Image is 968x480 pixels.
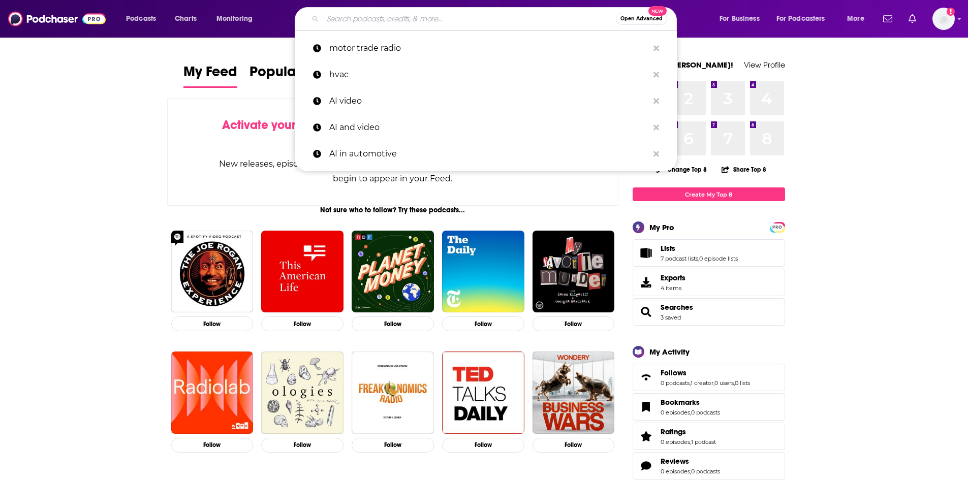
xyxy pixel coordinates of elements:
span: Exports [661,273,685,282]
button: open menu [840,11,877,27]
a: Show notifications dropdown [904,10,920,27]
p: motor trade radio [329,35,648,61]
span: Searches [633,298,785,326]
a: Bookmarks [636,400,657,414]
span: Ratings [661,427,686,436]
a: 3 saved [661,314,681,321]
a: Searches [661,303,693,312]
span: Lists [633,239,785,267]
a: Lists [661,244,738,253]
button: open menu [209,11,266,27]
p: AI in automotive [329,141,648,167]
img: Radiolab [171,351,254,434]
a: Bookmarks [661,398,720,407]
img: This American Life [261,231,344,313]
img: The Daily [442,231,524,313]
span: Exports [636,275,657,290]
a: 0 episode lists [699,255,738,262]
div: Not sure who to follow? Try these podcasts... [167,206,619,214]
a: 0 episodes [661,468,690,475]
button: Follow [261,316,344,331]
a: AI in automotive [295,141,677,167]
img: Podchaser - Follow, Share and Rate Podcasts [8,9,106,28]
span: Podcasts [126,12,156,26]
span: , [713,379,714,387]
a: 0 episodes [661,438,690,445]
a: 0 podcasts [691,409,720,416]
div: by following Podcasts, Creators, Lists, and other Users! [218,118,568,147]
a: 0 podcasts [691,468,720,475]
img: Ologies with Alie Ward [261,351,344,434]
a: 0 podcasts [661,379,690,387]
button: Share Top 8 [721,159,767,179]
img: My Favorite Murder with Karen Kilgariff and Georgia Hardstark [533,231,615,313]
a: motor trade radio [295,35,677,61]
a: Follows [636,370,657,385]
svg: Add a profile image [947,8,955,16]
span: Follows [661,368,686,377]
button: Follow [352,316,434,331]
img: User Profile [932,8,955,30]
span: My Feed [183,63,237,86]
button: Follow [442,438,524,453]
a: Searches [636,305,657,319]
a: hvac [295,61,677,88]
div: My Activity [649,347,690,357]
span: Reviews [633,452,785,479]
span: , [690,468,691,475]
button: Follow [171,438,254,453]
img: Business Wars [533,351,615,434]
button: Follow [533,316,615,331]
img: Planet Money [352,231,434,313]
a: 0 episodes [661,409,690,416]
a: Ratings [636,429,657,443]
img: TED Talks Daily [442,351,524,434]
span: , [698,255,699,262]
span: More [847,12,864,26]
span: Monitoring [216,12,253,26]
span: Follows [633,364,785,391]
button: Follow [261,438,344,453]
a: Exports [633,269,785,296]
button: Follow [442,316,524,331]
button: Open AdvancedNew [616,13,667,25]
a: AI video [295,88,677,114]
button: open menu [770,11,840,27]
p: hvac [329,61,648,88]
a: Show notifications dropdown [879,10,896,27]
div: My Pro [649,222,674,232]
span: PRO [771,223,784,231]
span: Logged in as james.parsons [932,8,955,30]
span: Ratings [633,423,785,450]
div: Search podcasts, credits, & more... [304,7,686,30]
button: open menu [119,11,169,27]
span: 4 items [661,284,685,292]
button: Follow [352,438,434,453]
a: Create My Top 8 [633,187,785,201]
a: 1 podcast [691,438,716,445]
span: Charts [175,12,197,26]
a: View Profile [744,60,785,70]
span: , [734,379,735,387]
img: The Joe Rogan Experience [171,231,254,313]
span: , [690,409,691,416]
a: Charts [168,11,203,27]
span: New [648,6,667,16]
div: New releases, episode reviews, guest credits, and personalized recommendations will begin to appe... [218,156,568,186]
a: 7 podcast lists [661,255,698,262]
a: My Feed [183,63,237,88]
button: open menu [712,11,772,27]
p: AI video [329,88,648,114]
span: Popular Feed [249,63,336,86]
input: Search podcasts, credits, & more... [323,11,616,27]
span: For Podcasters [776,12,825,26]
